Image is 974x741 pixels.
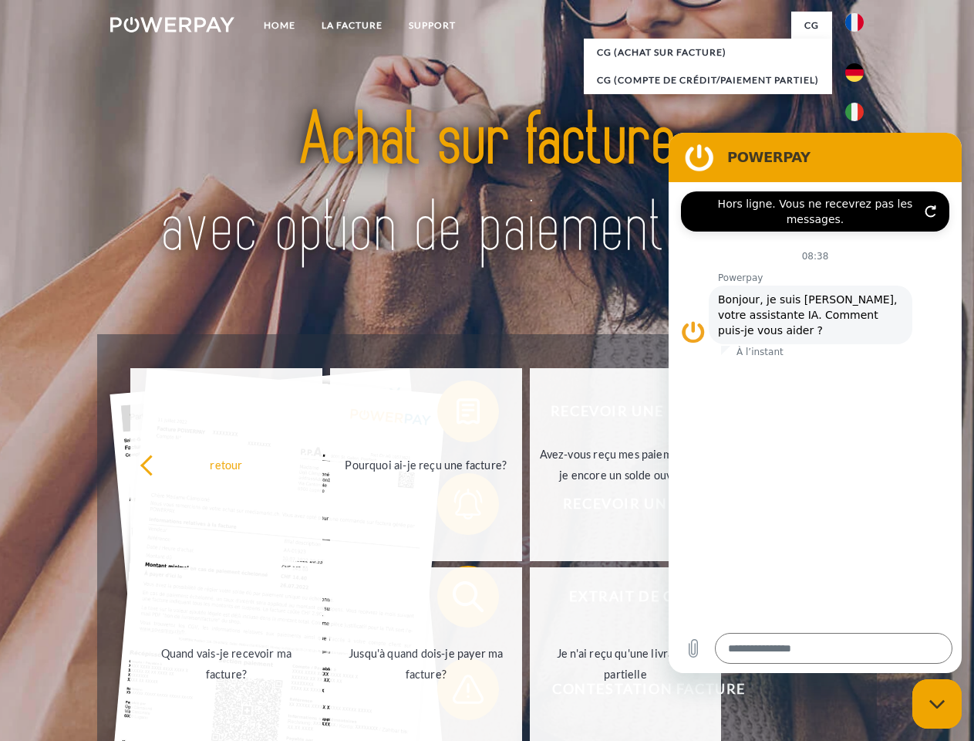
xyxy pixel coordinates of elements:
[140,643,313,685] div: Quand vais-je recevoir ma facture?
[339,454,513,475] div: Pourquoi ai-je reçu une facture?
[912,679,962,729] iframe: Bouton de lancement de la fenêtre de messagerie, conversation en cours
[845,103,864,121] img: it
[791,12,832,39] a: CG
[845,63,864,82] img: de
[539,444,713,486] div: Avez-vous reçu mes paiements, ai-je encore un solde ouvert?
[251,12,308,39] a: Home
[539,643,713,685] div: Je n'ai reçu qu'une livraison partielle
[147,74,827,296] img: title-powerpay_fr.svg
[669,133,962,673] iframe: Fenêtre de messagerie
[339,643,513,685] div: Jusqu'à quand dois-je payer ma facture?
[308,12,396,39] a: LA FACTURE
[140,454,313,475] div: retour
[584,39,832,66] a: CG (achat sur facture)
[396,12,469,39] a: Support
[584,66,832,94] a: CG (Compte de crédit/paiement partiel)
[110,17,234,32] img: logo-powerpay-white.svg
[845,13,864,32] img: fr
[530,368,722,561] a: Avez-vous reçu mes paiements, ai-je encore un solde ouvert?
